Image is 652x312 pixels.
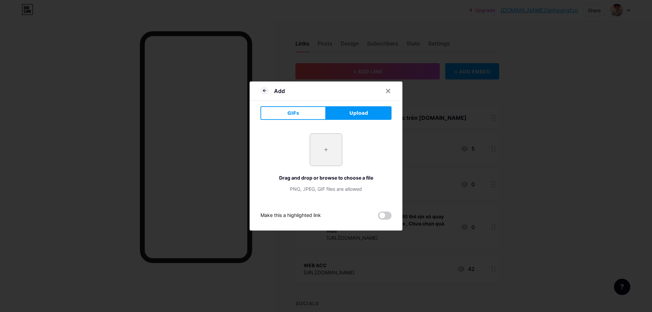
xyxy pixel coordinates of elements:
div: Add [274,87,285,95]
div: Make this a highlighted link [260,212,321,220]
span: Upload [349,110,368,117]
div: Drag and drop or browse to choose a file [260,174,392,181]
div: PNG, JPEG, GIF files are allowed [260,185,392,192]
span: GIFs [287,110,299,117]
button: Upload [326,106,392,120]
button: GIFs [260,106,326,120]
